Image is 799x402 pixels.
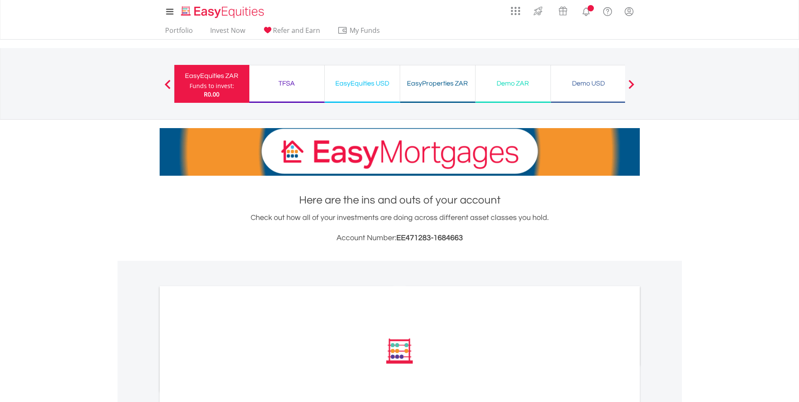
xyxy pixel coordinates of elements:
[618,2,640,21] a: My Profile
[550,2,575,18] a: Vouchers
[160,212,640,244] div: Check out how all of your investments are doing across different asset classes you hold.
[531,4,545,18] img: thrive-v2.svg
[190,82,234,90] div: Funds to invest:
[259,26,323,39] a: Refer and Earn
[178,2,267,19] a: Home page
[597,2,618,19] a: FAQ's and Support
[556,4,570,18] img: vouchers-v2.svg
[511,6,520,16] img: grid-menu-icon.svg
[160,232,640,244] h3: Account Number:
[575,2,597,19] a: Notifications
[254,78,319,89] div: TFSA
[556,78,621,89] div: Demo USD
[179,5,267,19] img: EasyEquities_Logo.png
[623,84,640,92] button: Next
[330,78,395,89] div: EasyEquities USD
[273,26,320,35] span: Refer and Earn
[207,26,249,39] a: Invest Now
[396,234,463,242] span: EE471283-1684663
[162,26,196,39] a: Portfolio
[337,25,393,36] span: My Funds
[505,2,526,16] a: AppsGrid
[405,78,470,89] div: EasyProperties ZAR
[160,128,640,176] img: EasyMortage Promotion Banner
[179,70,244,82] div: EasyEquities ZAR
[160,193,640,208] h1: Here are the ins and outs of your account
[204,90,219,98] span: R0.00
[159,84,176,92] button: Previous
[481,78,545,89] div: Demo ZAR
